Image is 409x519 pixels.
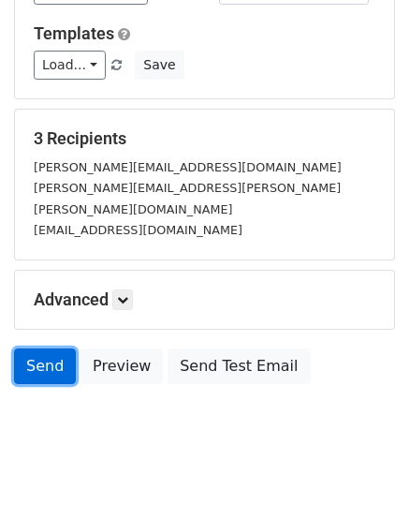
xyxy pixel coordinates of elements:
small: [EMAIL_ADDRESS][DOMAIN_NAME] [34,223,242,237]
h5: Advanced [34,289,375,310]
small: [PERSON_NAME][EMAIL_ADDRESS][PERSON_NAME][PERSON_NAME][DOMAIN_NAME] [34,181,341,216]
a: Preview [80,348,163,384]
a: Send Test Email [168,348,310,384]
h5: 3 Recipients [34,128,375,149]
button: Save [135,51,183,80]
a: Templates [34,23,114,43]
iframe: Chat Widget [315,429,409,519]
a: Send [14,348,76,384]
small: [PERSON_NAME][EMAIL_ADDRESS][DOMAIN_NAME] [34,160,342,174]
a: Load... [34,51,106,80]
div: Chat-Widget [315,429,409,519]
